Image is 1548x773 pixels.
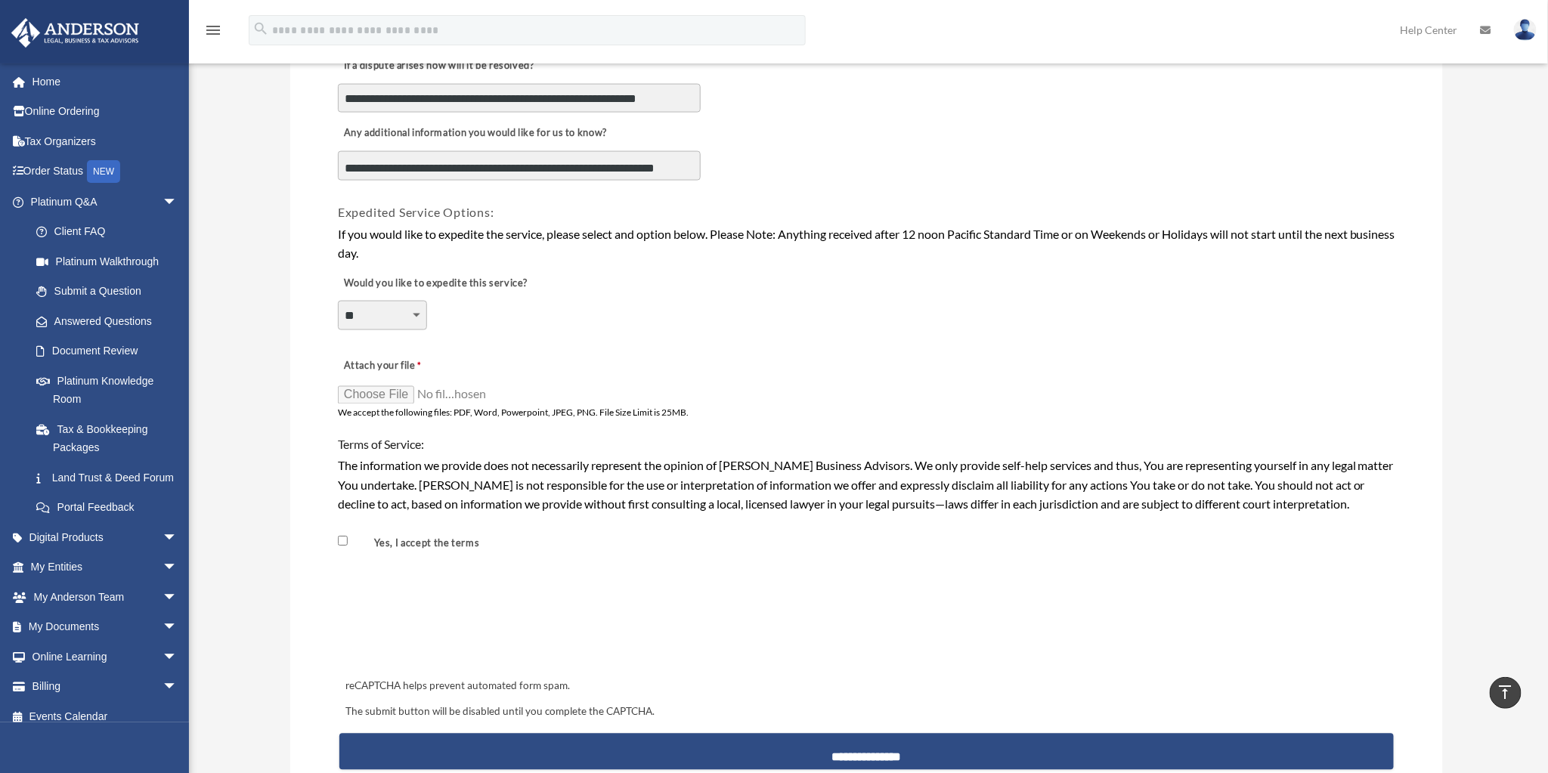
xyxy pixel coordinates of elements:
h4: Terms of Service: [338,437,1395,453]
div: reCAPTCHA helps prevent automated form spam. [339,678,1394,696]
img: Anderson Advisors Platinum Portal [7,18,144,48]
span: arrow_drop_down [163,672,193,703]
label: If a dispute arises how will it be resolved? [338,56,538,77]
span: arrow_drop_down [163,522,193,553]
a: Order StatusNEW [11,156,200,187]
a: Tax & Bookkeeping Packages [21,414,200,462]
i: search [252,20,269,37]
a: Billingarrow_drop_down [11,672,200,702]
a: Platinum Q&Aarrow_drop_down [11,187,200,217]
label: Any additional information you would like for us to know? [338,123,611,144]
a: Land Trust & Deed Forum [21,462,200,493]
div: NEW [87,160,120,183]
a: Platinum Knowledge Room [21,366,200,414]
a: My Entitiesarrow_drop_down [11,552,200,583]
a: Online Learningarrow_drop_down [11,642,200,672]
iframe: reCAPTCHA [341,589,571,648]
label: Attach your file [338,355,489,376]
span: arrow_drop_down [163,552,193,583]
div: If you would like to expedite the service, please select and option below. Please Note: Anything ... [338,224,1395,263]
a: Digital Productsarrow_drop_down [11,522,200,552]
a: My Anderson Teamarrow_drop_down [11,582,200,612]
a: Document Review [21,336,193,366]
label: Would you like to expedite this service? [338,273,531,294]
span: arrow_drop_down [163,582,193,613]
i: vertical_align_top [1497,683,1515,701]
a: Platinum Walkthrough [21,246,200,277]
img: User Pic [1514,19,1537,41]
a: Client FAQ [21,217,200,247]
a: Answered Questions [21,306,200,336]
a: Submit a Question [21,277,200,307]
div: The submit button will be disabled until you complete the CAPTCHA. [339,703,1394,722]
a: Events Calendar [11,701,200,731]
i: menu [204,21,222,39]
a: Portal Feedback [21,493,200,523]
span: arrow_drop_down [163,642,193,673]
div: The information we provide does not necessarily represent the opinion of [PERSON_NAME] Business A... [338,456,1395,515]
span: arrow_drop_down [163,187,193,218]
a: Tax Organizers [11,126,200,156]
a: My Documentsarrow_drop_down [11,612,200,642]
span: Expedited Service Options: [338,205,494,219]
a: vertical_align_top [1490,677,1522,709]
a: menu [204,26,222,39]
a: Online Ordering [11,97,200,127]
span: arrow_drop_down [163,612,193,643]
a: Home [11,66,200,97]
span: We accept the following files: PDF, Word, Powerpoint, JPEG, PNG. File Size Limit is 25MB. [338,407,689,419]
label: Yes, I accept the terms [351,536,485,551]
